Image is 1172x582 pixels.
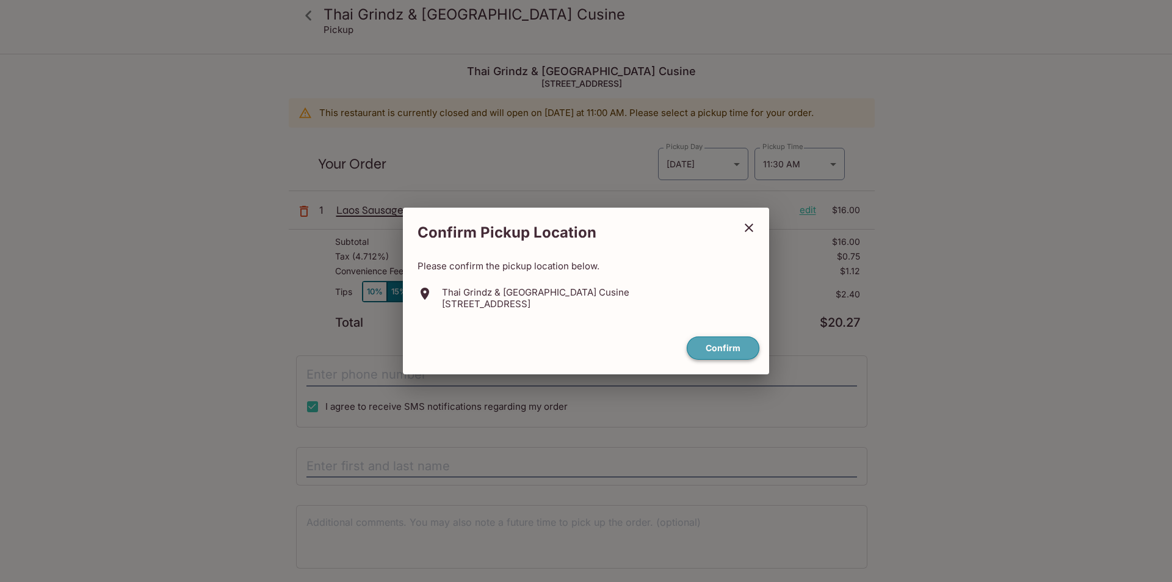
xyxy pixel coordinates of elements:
button: close [734,213,764,243]
p: Thai Grindz & [GEOGRAPHIC_DATA] Cusine [442,286,629,298]
h2: Confirm Pickup Location [403,217,734,248]
p: [STREET_ADDRESS] [442,298,629,310]
p: Please confirm the pickup location below. [418,260,754,272]
button: confirm [687,336,759,360]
